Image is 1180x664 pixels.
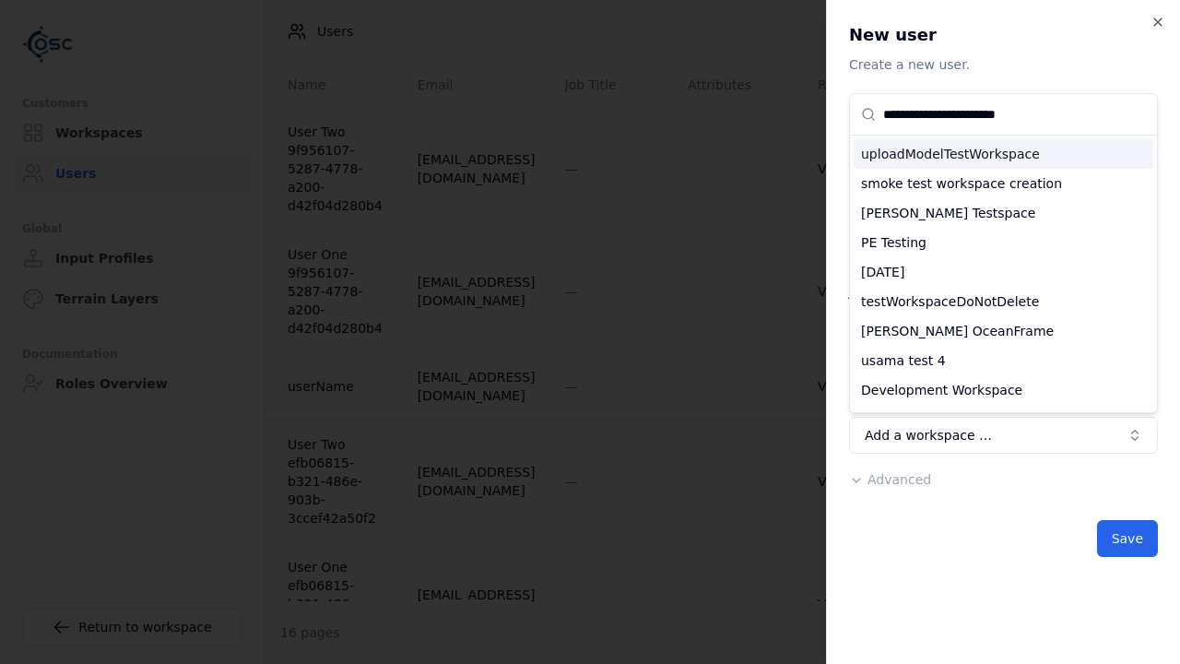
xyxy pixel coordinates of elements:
div: Suggestions [850,136,1157,412]
div: Mobility_STG [854,405,1153,434]
div: usama test 4 [854,346,1153,375]
div: uploadModelTestWorkspace [854,139,1153,169]
div: PE Testing [854,228,1153,257]
div: [PERSON_NAME] Testspace [854,198,1153,228]
div: testWorkspaceDoNotDelete [854,287,1153,316]
div: smoke test workspace creation [854,169,1153,198]
div: [PERSON_NAME] OceanFrame [854,316,1153,346]
div: Development Workspace [854,375,1153,405]
div: [DATE] [854,257,1153,287]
